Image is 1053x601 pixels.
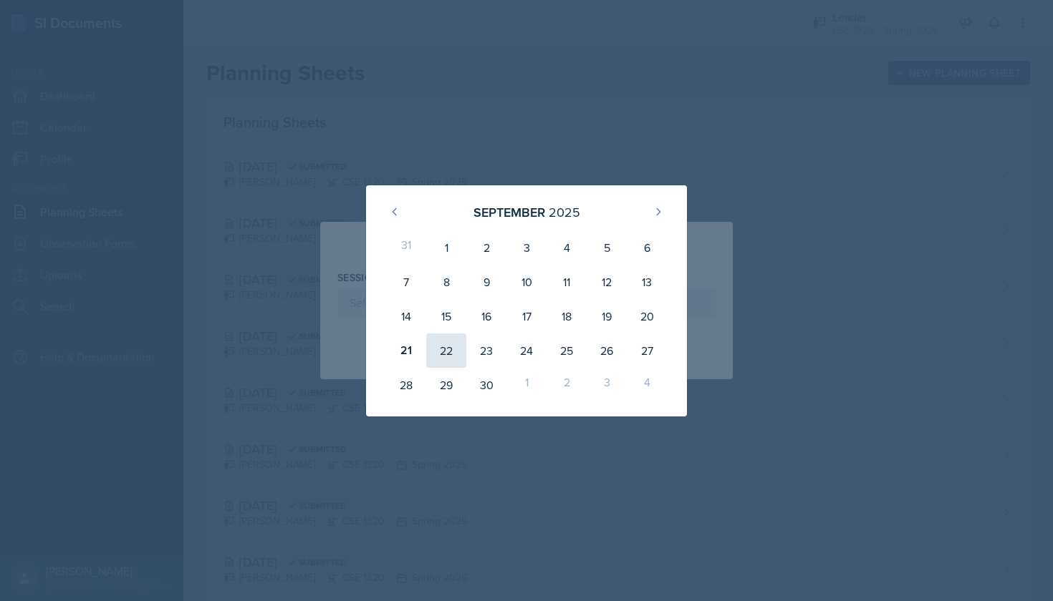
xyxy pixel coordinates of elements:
div: 1 [506,368,547,402]
div: 2025 [549,202,580,222]
div: 6 [627,230,667,265]
div: 19 [587,299,627,333]
div: 30 [466,368,506,402]
div: 28 [386,368,426,402]
div: 16 [466,299,506,333]
div: 12 [587,265,627,299]
div: 3 [506,230,547,265]
div: 10 [506,265,547,299]
div: September [473,202,545,222]
div: 18 [547,299,587,333]
div: 21 [386,333,426,368]
div: 2 [547,368,587,402]
div: 24 [506,333,547,368]
div: 31 [386,230,426,265]
div: 26 [587,333,627,368]
div: 14 [386,299,426,333]
div: 4 [547,230,587,265]
div: 11 [547,265,587,299]
div: 15 [426,299,466,333]
div: 22 [426,333,466,368]
div: 3 [587,368,627,402]
div: 8 [426,265,466,299]
div: 17 [506,299,547,333]
div: 25 [547,333,587,368]
div: 5 [587,230,627,265]
div: 9 [466,265,506,299]
div: 23 [466,333,506,368]
div: 7 [386,265,426,299]
div: 13 [627,265,667,299]
div: 29 [426,368,466,402]
div: 4 [627,368,667,402]
div: 1 [426,230,466,265]
div: 2 [466,230,506,265]
div: 20 [627,299,667,333]
div: 27 [627,333,667,368]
